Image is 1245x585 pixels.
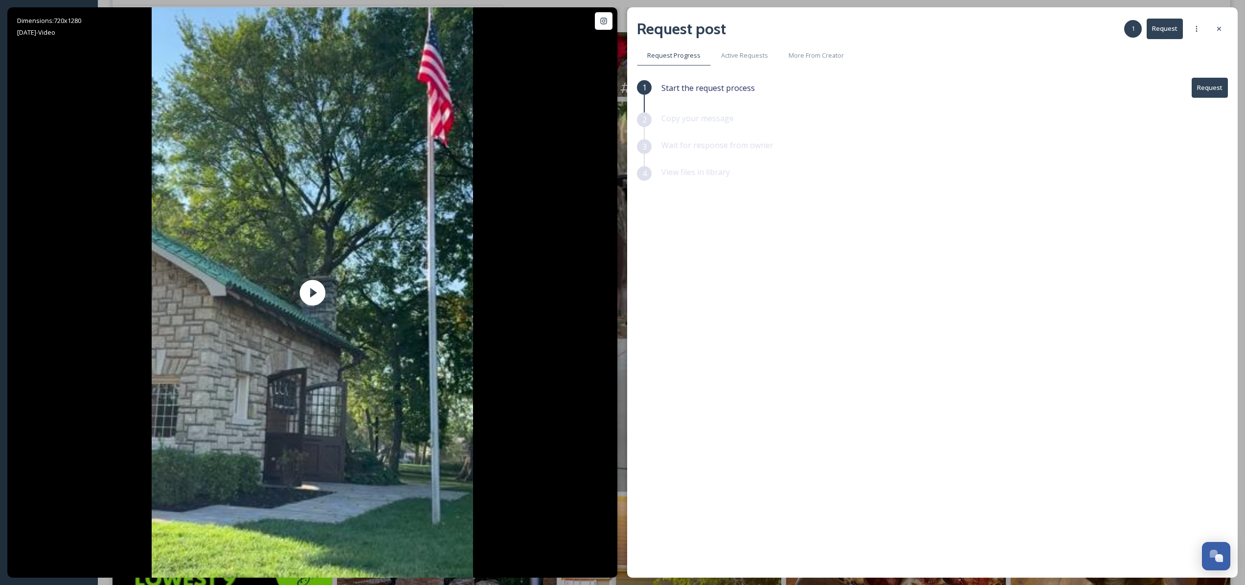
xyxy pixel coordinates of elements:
[661,140,773,151] span: Wait for response from owner
[637,17,726,41] h2: Request post
[661,167,730,177] span: View files in library
[17,16,81,25] span: Dimensions: 720 x 1280
[789,51,844,60] span: More From Creator
[661,82,755,94] span: Start the request process
[1202,542,1230,570] button: Open Chat
[17,28,55,37] span: [DATE] - Video
[642,168,647,179] span: 4
[642,82,647,93] span: 1
[1132,24,1135,33] span: 1
[642,114,647,126] span: 2
[1192,78,1228,98] button: Request
[661,113,734,124] span: Copy your message
[647,51,701,60] span: Request Progress
[1147,19,1183,39] button: Request
[152,7,473,578] img: thumbnail
[721,51,768,60] span: Active Requests
[642,141,647,152] span: 3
